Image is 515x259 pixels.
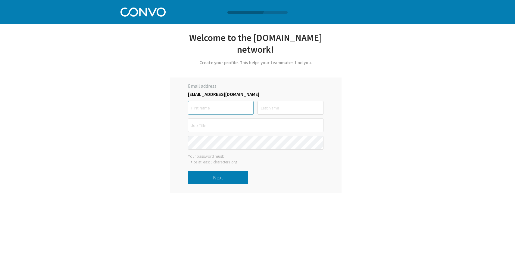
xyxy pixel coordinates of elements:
div: be at least 6 characters long [193,160,237,165]
button: Next [188,171,248,184]
label: [EMAIL_ADDRESS][DOMAIN_NAME] [188,91,323,97]
input: First Name [188,101,254,115]
input: Job Title [188,118,323,132]
input: Last Name [257,101,323,115]
div: Welcome to the [DOMAIN_NAME] network! [170,32,342,63]
div: Your password must: [188,153,323,159]
div: Create your profile. This helps your teammates find you. [170,60,342,65]
img: Convo Logo [120,6,166,17]
label: Email address [188,83,323,91]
